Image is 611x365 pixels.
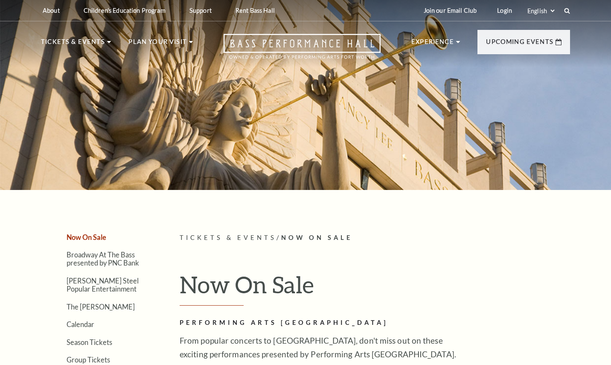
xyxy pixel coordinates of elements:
a: The [PERSON_NAME] [67,303,135,311]
p: Children's Education Program [84,7,166,14]
p: / [180,233,570,243]
p: Experience [411,37,454,52]
p: Tickets & Events [41,37,105,52]
h1: Now On Sale [180,271,570,306]
span: Tickets & Events [180,234,276,241]
a: Season Tickets [67,338,112,346]
h2: Performing Arts [GEOGRAPHIC_DATA] [180,318,457,328]
a: Group Tickets [67,356,110,364]
a: [PERSON_NAME] Steel Popular Entertainment [67,277,139,293]
p: About [43,7,60,14]
p: Plan Your Visit [128,37,187,52]
select: Select: [526,7,556,15]
span: Now On Sale [281,234,352,241]
a: Calendar [67,320,94,328]
p: Upcoming Events [486,37,553,52]
a: Broadway At The Bass presented by PNC Bank [67,251,139,267]
a: Now On Sale [67,233,106,241]
p: Rent Bass Hall [236,7,275,14]
p: Support [189,7,212,14]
